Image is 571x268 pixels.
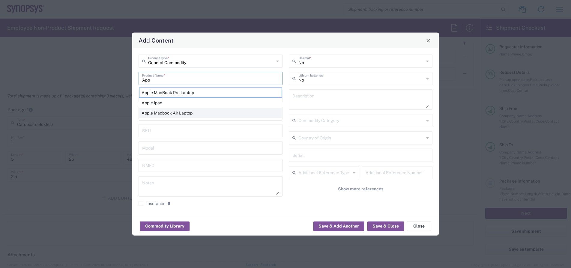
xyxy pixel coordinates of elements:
div: Apple Ipad [139,98,282,108]
button: Save & Add Another [313,221,364,231]
div: Apple Macbook Air Laptop [139,108,282,118]
h4: Add Content [139,36,174,45]
label: Insurance [139,201,166,206]
button: Close [407,221,431,231]
span: Show more references [338,186,383,192]
button: Save & Close [367,221,404,231]
button: Close [424,36,432,45]
button: Commodity Library [140,221,190,231]
div: Apple MacBook Pro Laptop [139,88,282,98]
